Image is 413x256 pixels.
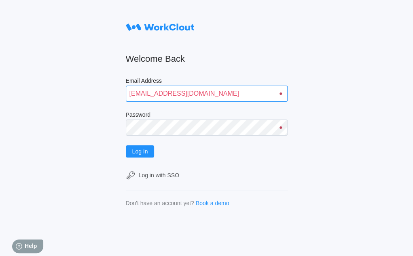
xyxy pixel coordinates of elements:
[126,200,194,206] div: Don't have an account yet?
[139,172,179,178] div: Log in with SSO
[196,200,229,206] a: Book a demo
[126,145,155,157] button: Log In
[132,149,148,154] span: Log In
[126,170,288,180] a: Log in with SSO
[126,111,288,120] label: Password
[126,53,288,65] h2: Welcome Back
[126,86,288,102] input: Enter your email
[126,78,288,86] label: Email Address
